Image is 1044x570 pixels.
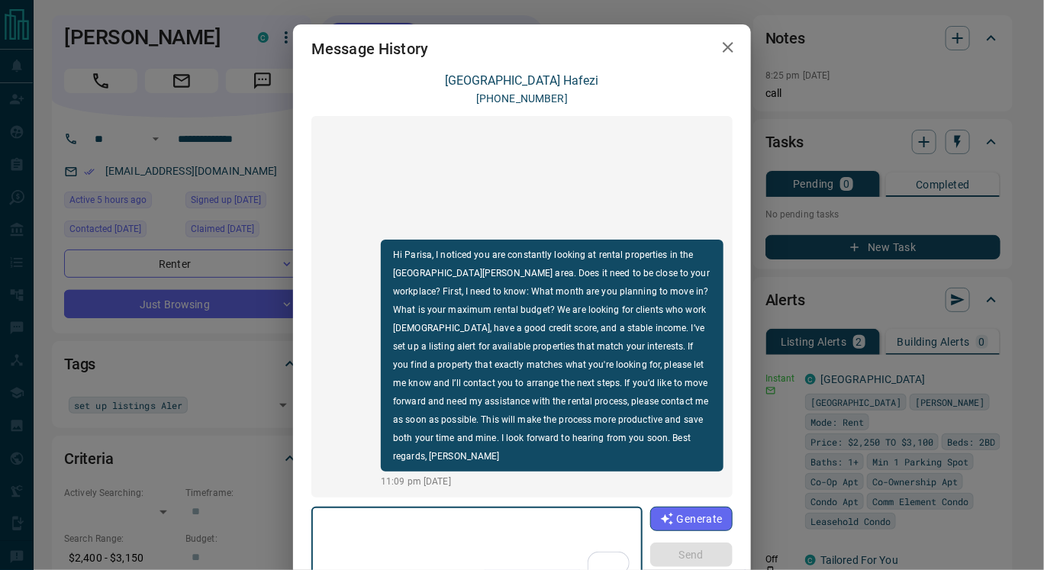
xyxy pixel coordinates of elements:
[476,91,568,107] p: [PHONE_NUMBER]
[446,73,599,88] a: [GEOGRAPHIC_DATA] Hafezi
[393,246,711,465] p: Hi Parisa, I noticed you are constantly looking at rental properties in the [GEOGRAPHIC_DATA][PER...
[650,507,733,531] button: Generate
[293,24,446,73] h2: Message History
[381,475,723,488] p: 11:09 pm [DATE]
